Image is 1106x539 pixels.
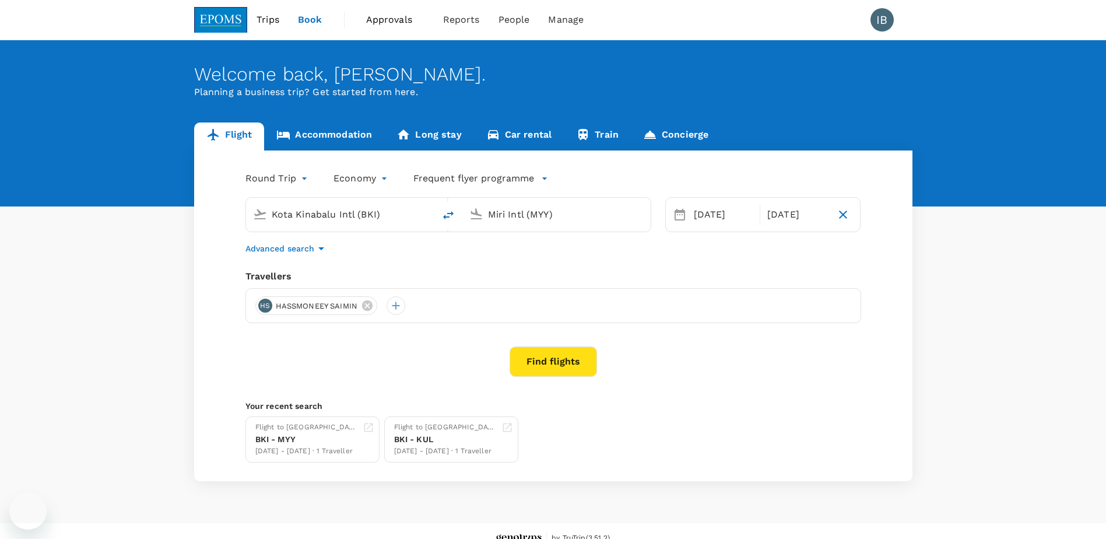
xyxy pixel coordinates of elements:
span: Manage [548,13,584,27]
span: People [498,13,530,27]
button: Open [426,213,429,215]
span: Approvals [366,13,424,27]
div: Economy [333,169,390,188]
button: Advanced search [245,242,328,256]
a: Accommodation [264,123,384,150]
div: BKI - KUL [394,433,497,446]
a: Long stay [384,123,473,150]
div: Welcome back , [PERSON_NAME] . [194,64,912,85]
p: Advanced search [245,243,314,254]
div: Travellers [245,269,861,283]
div: Flight to [GEOGRAPHIC_DATA] [255,422,358,433]
input: Going to [488,205,626,223]
button: Open [642,213,645,215]
div: HS [258,299,272,313]
img: EPOMS SDN BHD [194,7,248,33]
a: Flight [194,123,265,150]
p: Planning a business trip? Get started from here. [194,85,912,99]
p: Your recent search [245,400,861,412]
button: Find flights [510,346,597,377]
div: BKI - MYY [255,433,358,446]
span: Book [298,13,322,27]
button: Frequent flyer programme [413,171,548,185]
div: HSHASSMONEEY SAIMIN [255,296,378,315]
div: IB [870,8,894,32]
div: [DATE] - [DATE] · 1 Traveller [255,446,358,457]
p: Frequent flyer programme [413,171,534,185]
span: HASSMONEEY SAIMIN [269,300,365,312]
button: delete [434,201,462,229]
input: Depart from [272,205,410,223]
div: Flight to [GEOGRAPHIC_DATA] [394,422,497,433]
div: [DATE] - [DATE] · 1 Traveller [394,446,497,457]
span: Trips [257,13,279,27]
div: [DATE] [689,203,757,226]
div: Round Trip [245,169,311,188]
div: [DATE] [763,203,831,226]
span: Reports [443,13,480,27]
a: Concierge [631,123,721,150]
a: Train [564,123,631,150]
iframe: Button to launch messaging window [9,492,47,530]
a: Car rental [474,123,564,150]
